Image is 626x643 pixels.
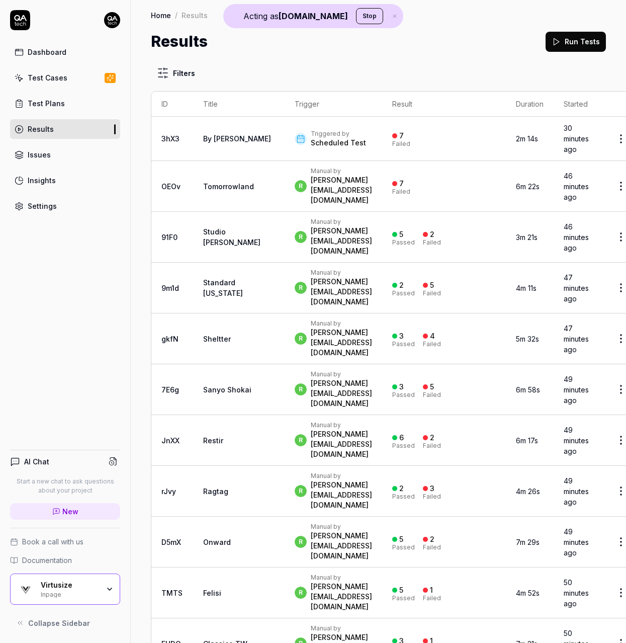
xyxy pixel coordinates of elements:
div: 2 [399,484,404,493]
span: Book a call with us [22,536,83,547]
a: Book a call with us [10,536,120,547]
a: JnXX [161,436,180,445]
div: Passed [392,290,415,296]
div: 3 [430,484,434,493]
div: Passed [392,341,415,347]
a: TMTS [161,589,183,597]
div: [PERSON_NAME][EMAIL_ADDRESS][DOMAIN_NAME] [311,378,372,409]
div: 1 [430,586,433,595]
time: 49 minutes ago [564,476,589,506]
div: / [175,10,177,20]
div: 4 [430,332,435,341]
div: 2 [430,535,434,544]
a: Onward [203,538,231,546]
div: Manual by [311,523,372,531]
div: Dashboard [28,47,66,57]
div: Inpage [41,590,99,598]
div: Passed [392,494,415,500]
a: Settings [10,196,120,216]
a: Sanyo Shokai [203,385,251,394]
time: 4m 26s [516,487,540,496]
div: Passed [392,544,415,550]
div: Failed [423,239,441,246]
div: 5 [430,382,434,391]
a: 9m1d [161,284,179,292]
time: 6m 17s [516,436,538,445]
a: 91F0 [161,233,177,242]
div: Manual by [311,624,372,632]
div: Scheduled Test [311,138,366,148]
a: Results [10,119,120,139]
a: Test Cases [10,68,120,88]
time: 46 minutes ago [564,222,589,252]
th: ID [151,92,193,117]
time: 50 minutes ago [564,578,589,608]
div: Insights [28,175,56,186]
a: By [PERSON_NAME] [203,134,271,143]
div: [PERSON_NAME][EMAIL_ADDRESS][DOMAIN_NAME] [311,175,372,205]
span: r [295,282,307,294]
div: Results [28,124,54,134]
time: 47 minutes ago [564,273,589,303]
div: [PERSON_NAME][EMAIL_ADDRESS][DOMAIN_NAME] [311,226,372,256]
a: Studio [PERSON_NAME] [203,227,260,247]
a: D5mX [161,538,181,546]
img: Virtusize Logo [17,580,35,598]
time: 7m 29s [516,538,540,546]
div: 3 [399,382,404,391]
div: [PERSON_NAME][EMAIL_ADDRESS][DOMAIN_NAME] [311,429,372,459]
div: 2 [399,281,404,290]
a: Sheltter [203,335,231,343]
time: 6m 22s [516,182,540,191]
div: Failed [423,392,441,398]
time: 5m 32s [516,335,539,343]
a: Insights [10,171,120,190]
a: Dashboard [10,42,120,62]
div: 5 [399,586,403,595]
div: Passed [392,443,415,449]
div: 2 [430,433,434,442]
div: Failed [423,544,441,550]
div: [PERSON_NAME][EMAIL_ADDRESS][DOMAIN_NAME] [311,582,372,612]
a: Restir [203,436,223,445]
img: 7ccf6c19-61ad-4a6c-8811-018b02a1b829.jpg [104,12,120,28]
div: 6 [399,433,404,442]
span: New [62,506,78,517]
a: Test Plans [10,94,120,113]
th: Started [554,92,599,117]
div: 3 [399,332,404,341]
div: Manual by [311,167,372,175]
time: 6m 58s [516,385,540,394]
h1: Results [151,30,208,53]
a: gkfN [161,335,178,343]
a: Documentation [10,555,120,566]
a: New [10,503,120,520]
div: 7 [399,131,404,140]
a: Home [151,10,171,20]
span: r [295,333,307,345]
th: Title [193,92,285,117]
div: Test Cases [28,72,67,83]
div: [PERSON_NAME][EMAIL_ADDRESS][DOMAIN_NAME] [311,480,372,510]
time: 49 minutes ago [564,527,589,557]
time: 49 minutes ago [564,426,589,455]
div: Failed [423,341,441,347]
th: Duration [506,92,554,117]
div: [PERSON_NAME][EMAIL_ADDRESS][DOMAIN_NAME] [311,328,372,358]
div: 5 [399,230,403,239]
time: 4m 11s [516,284,536,292]
a: OEOv [161,182,181,191]
div: Manual by [311,218,372,226]
div: [PERSON_NAME][EMAIL_ADDRESS][DOMAIN_NAME] [311,277,372,307]
a: 7E6g [161,385,179,394]
a: Felisi [203,589,221,597]
div: 5 [399,535,403,544]
button: Collapse Sidebar [10,613,120,633]
a: 3hX3 [161,134,180,143]
span: r [295,383,307,395]
div: Results [182,10,208,20]
div: Issues [28,149,51,160]
span: Documentation [22,555,72,566]
time: 30 minutes ago [564,124,589,153]
a: Issues [10,145,120,165]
